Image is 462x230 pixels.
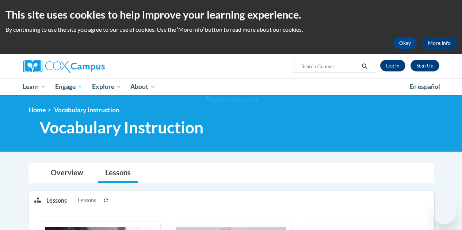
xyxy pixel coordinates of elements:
[43,164,91,183] a: Overview
[126,78,160,95] a: About
[55,82,83,91] span: Engage
[23,82,46,91] span: Learn
[433,201,456,224] iframe: Button to launch messaging window
[18,78,51,95] a: Learn
[18,78,445,95] div: Main menu
[39,118,203,137] span: Vocabulary Instruction
[205,96,257,104] img: Section background
[23,60,105,73] img: Cox Campus
[5,7,457,22] h2: This site uses cookies to help improve your learning experience.
[98,164,138,183] a: Lessons
[130,82,155,91] span: About
[50,78,87,95] a: Engage
[46,196,67,204] p: Lessons
[54,106,119,114] span: Vocabulary Instruction
[301,62,359,71] input: Search Courses
[380,60,405,71] a: Log In
[5,26,457,34] p: By continuing to use the site you agree to our use of cookies. Use the ‘More info’ button to read...
[405,79,445,94] a: En español
[422,37,457,49] a: More Info
[87,78,126,95] a: Explore
[411,60,439,71] a: Register
[359,62,370,71] button: Search
[92,82,121,91] span: Explore
[361,64,368,69] i: 
[409,83,440,90] span: En español
[78,196,96,204] span: Lessons
[28,106,46,114] a: Home
[393,37,417,49] button: Okay
[23,60,154,73] a: Cox Campus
